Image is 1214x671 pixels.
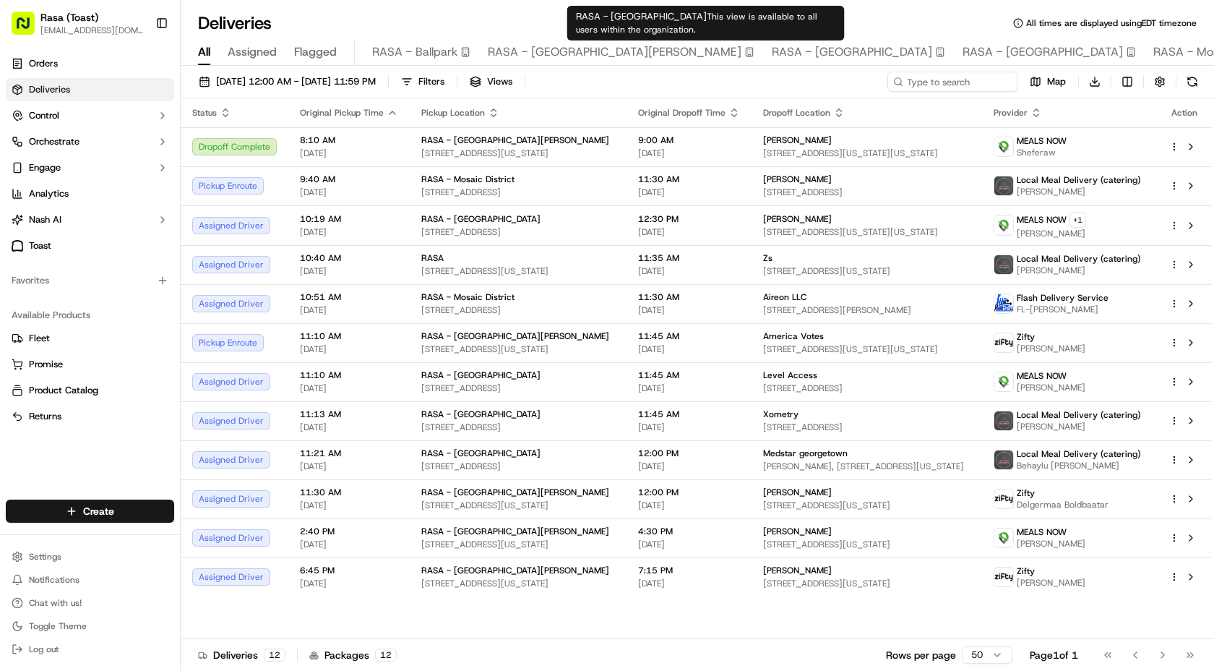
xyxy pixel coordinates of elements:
[421,422,615,433] span: [STREET_ADDRESS]
[638,226,740,238] span: [DATE]
[1017,382,1085,393] span: [PERSON_NAME]
[29,284,111,299] span: Knowledge Base
[6,593,174,613] button: Chat with us!
[638,565,740,576] span: 7:15 PM
[763,461,970,472] span: [PERSON_NAME], [STREET_ADDRESS][US_STATE]
[487,75,512,88] span: Views
[29,109,59,122] span: Control
[421,343,615,355] span: [STREET_ADDRESS][US_STATE]
[994,568,1013,586] img: zifty-logo-trans-sq.png
[300,487,398,498] span: 11:30 AM
[300,107,384,119] span: Original Pickup Time
[6,78,174,101] a: Deliveries
[763,369,817,381] span: Level Access
[300,500,398,511] span: [DATE]
[638,526,740,537] span: 4:30 PM
[14,286,26,297] div: 📗
[567,6,845,40] div: RASA - [GEOGRAPHIC_DATA]
[137,284,232,299] span: API Documentation
[638,134,740,146] span: 9:00 AM
[198,43,210,61] span: All
[6,353,174,376] button: Promise
[763,304,970,316] span: [STREET_ADDRESS][PERSON_NAME]
[418,75,444,88] span: Filters
[224,185,263,202] button: See all
[963,43,1123,61] span: RASA - [GEOGRAPHIC_DATA]
[309,648,397,662] div: Packages
[421,409,541,420] span: RASA - [GEOGRAPHIC_DATA]
[638,343,740,355] span: [DATE]
[638,187,740,198] span: [DATE]
[300,226,398,238] span: [DATE]
[488,43,741,61] span: RASA - [GEOGRAPHIC_DATA][PERSON_NAME]
[763,174,832,185] span: [PERSON_NAME]
[421,382,615,394] span: [STREET_ADDRESS]
[300,578,398,589] span: [DATE]
[1017,409,1141,421] span: Local Meal Delivery (catering)
[1017,565,1035,577] span: Zifty
[40,10,98,25] button: Rasa (Toast)
[638,291,740,303] span: 11:30 AM
[12,240,23,251] img: Toast logo
[6,6,150,40] button: Rasa (Toast)[EMAIL_ADDRESS][DOMAIN_NAME]
[421,330,609,342] span: RASA - [GEOGRAPHIC_DATA][PERSON_NAME]
[6,269,174,292] div: Favorites
[1017,186,1141,197] span: [PERSON_NAME]
[14,210,38,234] img: dlafontant
[763,422,970,433] span: [STREET_ADDRESS]
[638,448,740,459] span: 12:00 PM
[763,252,772,264] span: Zs
[29,384,98,397] span: Product Catalog
[638,409,740,420] span: 11:45 AM
[29,597,82,609] span: Chat with us!
[421,148,615,159] span: [STREET_ADDRESS][US_STATE]
[763,539,970,550] span: [STREET_ADDRESS][US_STATE]
[994,107,1028,119] span: Provider
[994,450,1013,469] img: lmd_logo.png
[638,107,726,119] span: Original Dropoff Time
[1023,72,1072,92] button: Map
[1017,253,1141,265] span: Local Meal Delivery (catering)
[421,487,609,498] span: RASA - [GEOGRAPHIC_DATA][PERSON_NAME]
[1017,135,1067,147] span: MEALS NOW
[421,213,541,225] span: RASA - [GEOGRAPHIC_DATA]
[1026,17,1197,29] span: All times are displayed using EDT timezone
[6,182,174,205] a: Analytics
[421,500,615,511] span: [STREET_ADDRESS][US_STATE]
[65,153,199,164] div: We're available if you need us!
[638,578,740,589] span: [DATE]
[994,137,1013,156] img: melas_now_logo.png
[1017,538,1085,550] span: [PERSON_NAME]
[300,134,398,146] span: 8:10 AM
[994,333,1013,352] img: zifty-logo-trans-sq.png
[421,265,615,277] span: [STREET_ADDRESS][US_STATE]
[1017,304,1108,315] span: FL-[PERSON_NAME]
[421,369,541,381] span: RASA - [GEOGRAPHIC_DATA]
[763,526,832,537] span: [PERSON_NAME]
[300,330,398,342] span: 11:10 AM
[421,461,615,472] span: [STREET_ADDRESS]
[638,369,740,381] span: 11:45 AM
[1017,499,1108,510] span: Delgermaa Boldbaatar
[29,239,51,252] span: Toast
[1182,72,1202,92] button: Refresh
[1069,212,1086,228] button: +1
[29,332,50,345] span: Fleet
[300,187,398,198] span: [DATE]
[421,107,485,119] span: Pickup Location
[994,294,1013,313] img: main-logo.png
[300,174,398,185] span: 9:40 AM
[1017,292,1108,304] span: Flash Delivery Service
[102,319,175,330] a: Powered byPylon
[300,252,398,264] span: 10:40 AM
[6,234,174,257] a: Toast
[45,224,90,236] span: dlafontant
[30,138,56,164] img: 9188753566659_6852d8bf1fb38e338040_72.png
[300,461,398,472] span: [DATE]
[6,405,174,428] button: Returns
[300,409,398,420] span: 11:13 AM
[14,14,43,43] img: Nash
[638,487,740,498] span: 12:00 PM
[6,304,174,327] div: Available Products
[1017,265,1141,276] span: [PERSON_NAME]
